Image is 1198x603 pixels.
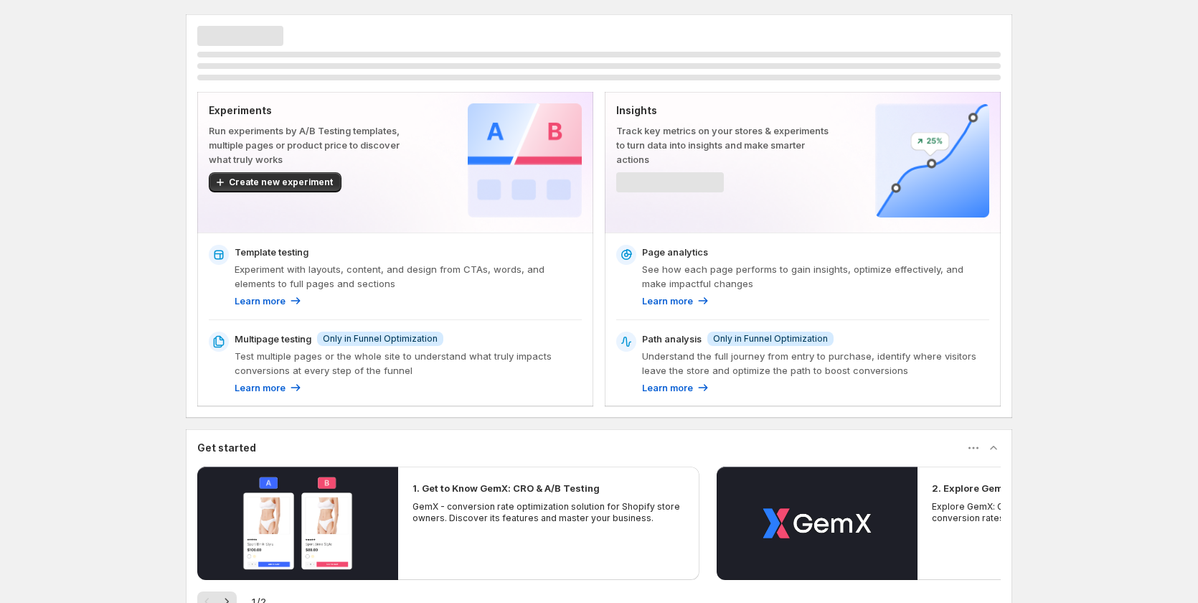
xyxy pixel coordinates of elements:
[235,294,303,308] a: Learn more
[197,441,256,455] h3: Get started
[717,467,918,580] button: Phát video
[616,103,829,118] p: Insights
[412,501,685,524] p: GemX - conversion rate optimization solution for Shopify store owners. Discover its features and ...
[235,245,308,259] p: Template testing
[642,380,693,395] p: Learn more
[468,103,582,218] img: Experiments
[209,172,341,192] button: Create new experiment
[235,380,303,395] a: Learn more
[209,123,422,167] p: Run experiments by A/B Testing templates, multiple pages or product price to discover what truly ...
[642,380,710,395] a: Learn more
[642,349,989,378] p: Understand the full journey from entry to purchase, identify where visitors leave the store and o...
[209,103,422,118] p: Experiments
[235,332,311,346] p: Multipage testing
[229,177,333,188] span: Create new experiment
[875,103,989,218] img: Insights
[642,332,702,346] p: Path analysis
[642,262,989,291] p: See how each page performs to gain insights, optimize effectively, and make impactful changes
[642,245,708,259] p: Page analytics
[412,481,600,495] h2: 1. Get to Know GemX: CRO & A/B Testing
[642,294,693,308] p: Learn more
[932,481,1154,495] h2: 2. Explore GemX: CRO & A/B Testing Use Cases
[323,333,438,345] span: Only in Funnel Optimization
[235,349,582,378] p: Test multiple pages or the whole site to understand what truly impacts conversions at every step ...
[713,333,828,345] span: Only in Funnel Optimization
[642,294,710,308] a: Learn more
[616,123,829,167] p: Track key metrics on your stores & experiments to turn data into insights and make smarter actions
[235,380,286,395] p: Learn more
[235,294,286,308] p: Learn more
[197,467,398,580] button: Phát video
[235,262,582,291] p: Experiment with layouts, content, and design from CTAs, words, and elements to full pages and sec...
